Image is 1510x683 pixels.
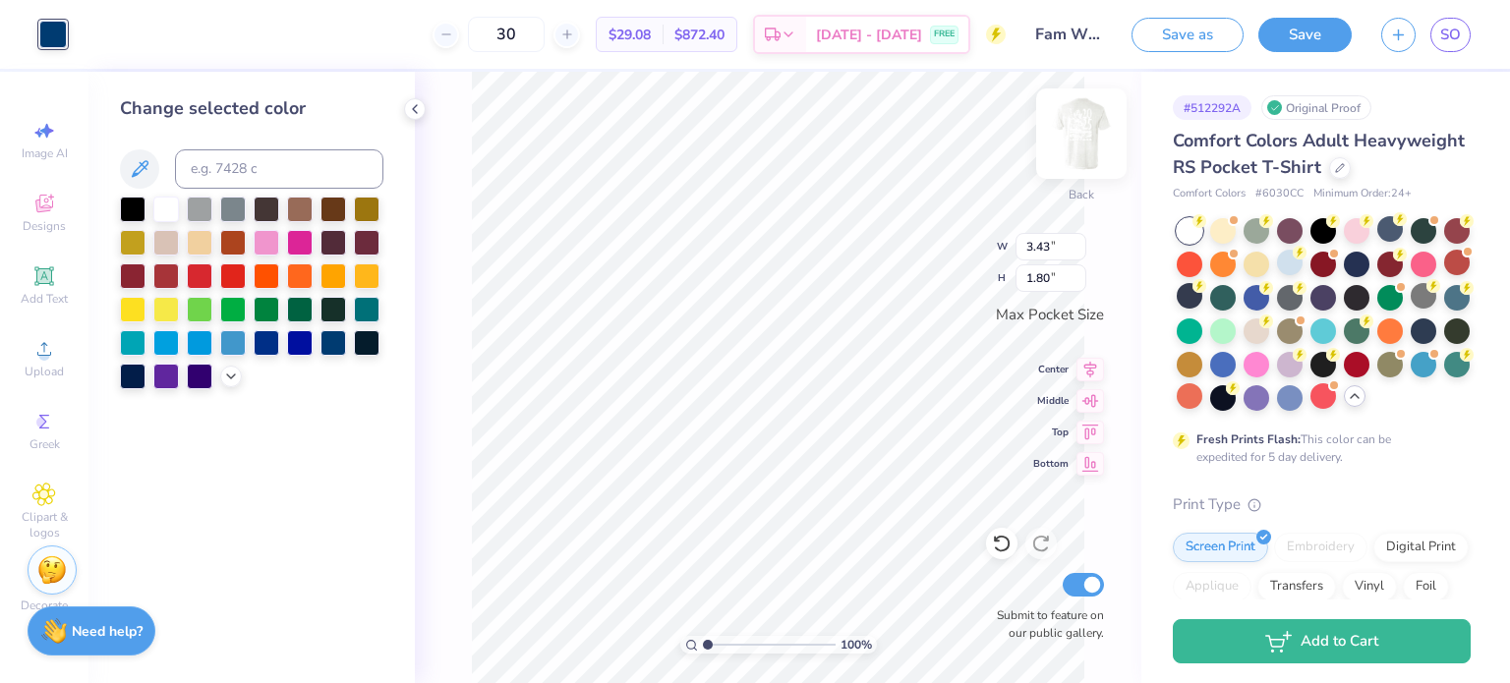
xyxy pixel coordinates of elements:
span: Add Text [21,291,68,307]
input: – – [468,17,545,52]
span: Top [1033,426,1069,439]
div: # 512292A [1173,95,1251,120]
span: Image AI [22,145,68,161]
div: Change selected color [120,95,383,122]
span: # 6030CC [1255,186,1304,202]
span: Designs [23,218,66,234]
span: Center [1033,363,1069,376]
div: Applique [1173,572,1251,601]
div: This color can be expedited for 5 day delivery. [1196,430,1438,466]
span: Minimum Order: 24 + [1313,186,1412,202]
span: $872.40 [674,25,725,45]
div: Print Type [1173,493,1471,516]
label: Submit to feature on our public gallery. [986,606,1104,642]
span: Comfort Colors [1173,186,1246,202]
div: Embroidery [1274,533,1367,562]
div: Transfers [1257,572,1336,601]
span: Greek [29,436,60,452]
span: SO [1440,24,1461,46]
span: Clipart & logos [10,509,79,541]
div: Back [1069,186,1094,203]
div: Original Proof [1261,95,1371,120]
a: SO [1430,18,1471,52]
button: Save [1258,18,1352,52]
span: [DATE] - [DATE] [816,25,922,45]
span: Comfort Colors Adult Heavyweight RS Pocket T-Shirt [1173,129,1465,179]
div: Vinyl [1342,572,1397,601]
div: Screen Print [1173,533,1268,562]
span: Middle [1033,394,1069,408]
span: Upload [25,364,64,379]
img: Back [1042,94,1121,173]
strong: Fresh Prints Flash: [1196,431,1301,447]
span: Decorate [21,598,68,613]
div: Digital Print [1373,533,1469,562]
span: 100 % [841,636,872,654]
input: e.g. 7428 c [175,149,383,189]
div: Foil [1403,572,1449,601]
input: Untitled Design [1020,15,1117,54]
button: Save as [1132,18,1244,52]
span: FREE [934,28,955,41]
span: Bottom [1033,457,1069,471]
strong: Need help? [72,622,143,641]
button: Add to Cart [1173,619,1471,663]
span: $29.08 [609,25,651,45]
